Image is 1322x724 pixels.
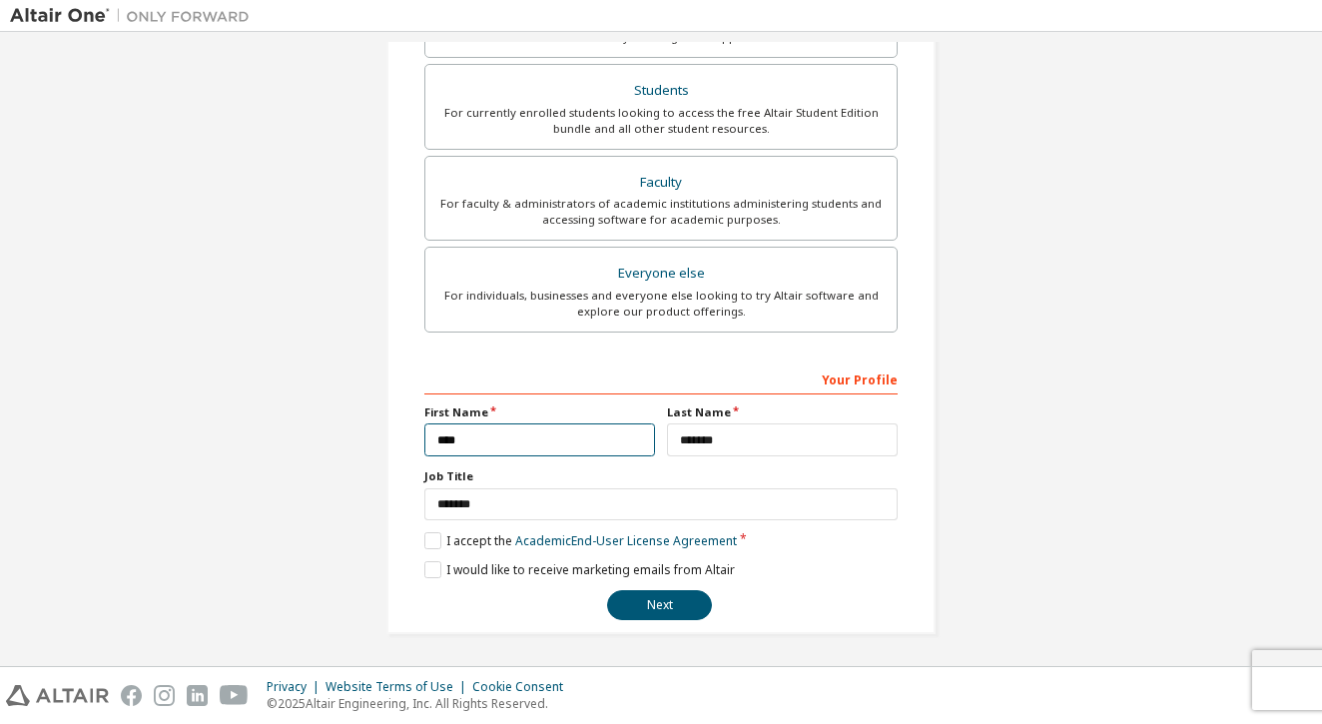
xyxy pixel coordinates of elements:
[437,196,885,228] div: For faculty & administrators of academic institutions administering students and accessing softwa...
[121,685,142,706] img: facebook.svg
[667,404,898,420] label: Last Name
[154,685,175,706] img: instagram.svg
[472,679,575,695] div: Cookie Consent
[437,105,885,137] div: For currently enrolled students looking to access the free Altair Student Edition bundle and all ...
[10,6,260,26] img: Altair One
[437,169,885,197] div: Faculty
[607,590,712,620] button: Next
[437,260,885,288] div: Everyone else
[6,685,109,706] img: altair_logo.svg
[220,685,249,706] img: youtube.svg
[424,561,735,578] label: I would like to receive marketing emails from Altair
[424,362,898,394] div: Your Profile
[424,532,737,549] label: I accept the
[267,695,575,712] p: © 2025 Altair Engineering, Inc. All Rights Reserved.
[267,679,326,695] div: Privacy
[424,468,898,484] label: Job Title
[437,77,885,105] div: Students
[437,288,885,320] div: For individuals, businesses and everyone else looking to try Altair software and explore our prod...
[326,679,472,695] div: Website Terms of Use
[515,532,737,549] a: Academic End-User License Agreement
[424,404,655,420] label: First Name
[187,685,208,706] img: linkedin.svg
